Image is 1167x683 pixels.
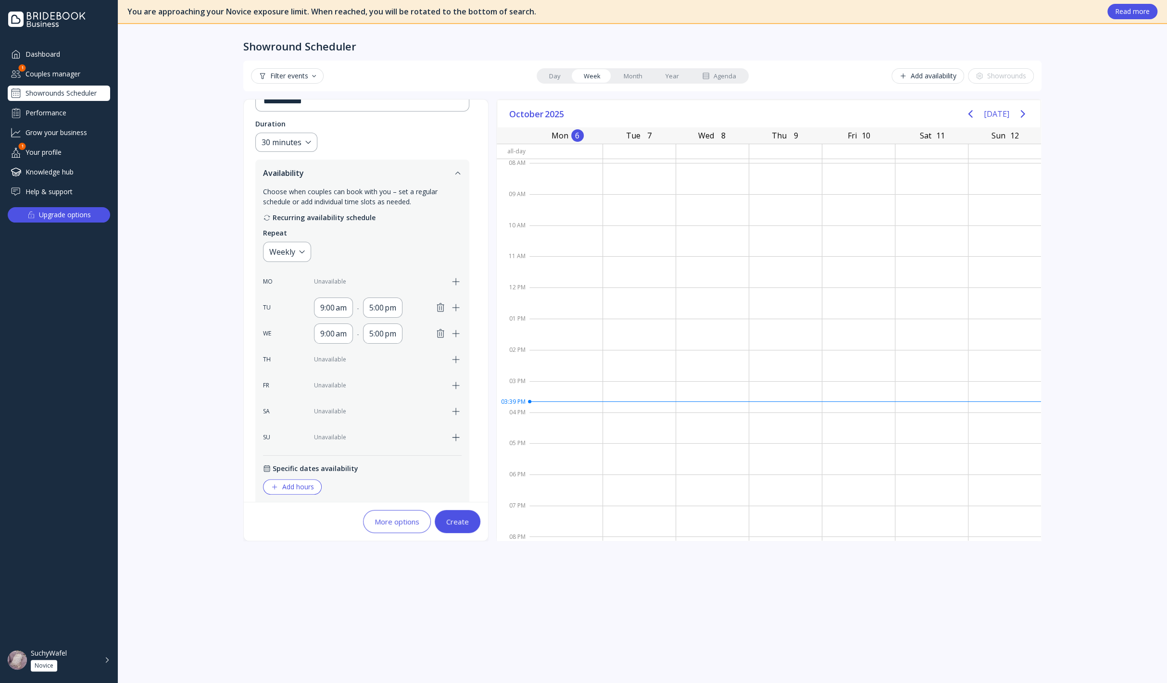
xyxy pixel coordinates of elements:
[314,407,444,416] div: Unavailable
[497,375,529,407] div: 03 PM
[8,86,110,101] a: Showrounds Scheduler
[984,105,1009,123] button: [DATE]
[509,107,545,121] span: October
[263,381,277,390] div: FR
[263,228,287,238] div: Repeat
[497,313,529,344] div: 01 PM
[357,329,359,339] div: -
[8,650,27,670] img: dpr=2,fit=cover,g=face,w=48,h=48
[891,68,964,84] button: Add availability
[369,302,396,313] div: 5:00 pm
[8,66,110,82] div: Couples manager
[505,107,569,121] button: October2025
[497,144,529,158] div: All-day
[271,483,314,491] div: Add hours
[623,129,643,142] div: Tue
[8,144,110,160] div: Your profile
[263,479,322,495] button: Add hours
[845,129,860,142] div: Fri
[934,129,947,142] div: 11
[654,69,690,83] a: Year
[263,433,277,442] div: SU
[1115,8,1150,15] div: Read more
[31,649,67,658] div: SuchyWafel
[8,105,110,121] a: Performance
[8,46,110,62] a: Dashboard
[1013,104,1032,124] button: Next page
[259,72,316,80] div: Filter events
[375,518,419,525] div: More options
[435,510,480,533] button: Create
[571,129,584,142] div: 6
[8,124,110,140] a: Grow your business
[572,69,612,83] a: Week
[1107,4,1157,19] button: Read more
[320,328,347,339] div: 9:00 am
[263,407,277,416] div: SA
[643,129,656,142] div: 7
[8,66,110,82] a: Couples manager1
[497,500,529,531] div: 07 PM
[497,344,529,375] div: 02 PM
[976,72,1026,80] div: Showrounds
[8,164,110,180] a: Knowledge hub
[899,72,956,80] div: Add availability
[497,407,529,438] div: 04 PM
[497,220,529,251] div: 10 AM
[497,437,529,469] div: 05 PM
[497,469,529,500] div: 06 PM
[263,355,277,364] div: TH
[497,188,529,220] div: 09 AM
[1119,637,1167,683] div: Chat Widget
[702,72,736,81] div: Agenda
[497,531,529,543] div: 08 PM
[263,277,277,286] div: MO
[255,160,469,186] button: Availability
[263,186,462,207] div: Choose when couples can book with you – set a regular schedule or add individual time slots as ne...
[357,303,359,313] div: -
[497,157,529,188] div: 08 AM
[314,433,444,442] div: Unavailable
[790,129,802,142] div: 9
[19,143,26,150] div: 1
[8,207,110,223] button: Upgrade options
[497,282,529,313] div: 12 PM
[497,250,529,282] div: 11 AM
[860,129,872,142] div: 10
[961,104,980,124] button: Previous page
[314,381,444,390] div: Unavailable
[917,129,934,142] div: Sat
[363,510,431,533] button: More options
[538,69,572,83] a: Day
[263,212,462,223] div: Recurring availability schedule
[314,277,444,286] div: Unavailable
[8,144,110,160] a: Your profile1
[19,64,26,72] div: 1
[255,119,286,129] div: Duration
[1008,129,1021,142] div: 12
[369,328,396,339] div: 5:00 pm
[243,39,356,53] div: Showround Scheduler
[35,662,53,670] div: Novice
[717,129,729,142] div: 8
[263,463,462,473] div: Specific dates availability
[695,129,717,142] div: Wed
[8,184,110,199] a: Help & support
[263,303,277,312] div: TU
[127,6,1098,17] div: You are approaching your Novice exposure limit. When reached, you will be rotated to the bottom o...
[320,302,347,313] div: 9:00 am
[989,129,1008,142] div: Sun
[545,107,565,121] span: 2025
[612,69,654,83] a: Month
[39,208,91,222] div: Upgrade options
[446,518,469,525] div: Create
[255,186,469,559] div: Availability
[549,129,571,142] div: Mon
[968,68,1034,84] button: Showrounds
